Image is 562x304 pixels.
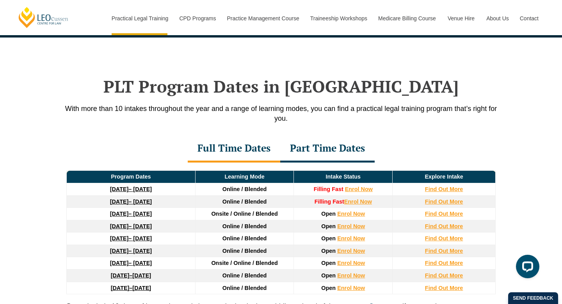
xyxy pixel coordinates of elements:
a: CPD Programs [173,2,221,35]
a: Enrol Now [337,285,365,291]
div: Part Time Dates [280,135,375,163]
a: [DATE]– [DATE] [110,186,152,192]
a: [DATE]–[DATE] [111,272,151,279]
span: Online / Blended [222,186,267,192]
span: Online / Blended [222,235,267,241]
td: Explore Intake [393,171,496,183]
strong: [DATE] [111,285,130,291]
a: Enrol Now [337,248,365,254]
span: Online / Blended [222,198,267,205]
a: [DATE]– [DATE] [110,211,152,217]
strong: [DATE] [111,272,130,279]
strong: [DATE] [110,211,129,217]
td: Learning Mode [195,171,294,183]
a: Venue Hire [442,2,480,35]
a: Practical Legal Training [106,2,174,35]
a: [DATE]– [DATE] [110,235,152,241]
span: [DATE] [132,272,151,279]
a: Find Out More [425,272,463,279]
a: Enrol Now [344,198,372,205]
span: Open [321,285,336,291]
span: Open [321,260,336,266]
a: [DATE]– [DATE] [110,223,152,229]
a: [DATE]– [DATE] [110,198,152,205]
a: Find Out More [425,186,463,192]
h2: PLT Program Dates in [GEOGRAPHIC_DATA] [59,77,503,96]
td: Intake Status [294,171,393,183]
span: Online / Blended [222,223,267,229]
a: Medicare Billing Course [372,2,442,35]
a: Enrol Now [337,235,365,241]
strong: [DATE] [110,198,129,205]
a: Find Out More [425,211,463,217]
span: Online / Blended [222,285,267,291]
p: With more than 10 intakes throughout the year and a range of learning modes, you can find a pract... [59,104,503,123]
a: Enrol Now [337,223,365,229]
a: Practice Management Course [221,2,304,35]
a: Traineeship Workshops [304,2,372,35]
a: Find Out More [425,198,463,205]
a: Enrol Now [337,272,365,279]
a: Enrol Now [337,260,365,266]
span: Online / Blended [222,272,267,279]
a: Find Out More [425,223,463,229]
span: Onsite / Online / Blended [211,211,277,217]
span: Open [321,248,336,254]
a: [DATE]– [DATE] [110,260,152,266]
iframe: LiveChat chat widget [510,252,542,284]
strong: [DATE] [110,186,129,192]
span: Open [321,272,336,279]
span: Open [321,235,336,241]
a: Find Out More [425,285,463,291]
span: Open [321,223,336,229]
a: Enrol Now [337,211,365,217]
a: Find Out More [425,248,463,254]
strong: [DATE] [110,260,129,266]
a: [DATE]– [DATE] [110,248,152,254]
a: [PERSON_NAME] Centre for Law [18,6,69,29]
div: Full Time Dates [188,135,280,163]
strong: [DATE] [110,248,129,254]
span: Onsite / Online / Blended [211,260,277,266]
a: Find Out More [425,235,463,241]
span: Open [321,211,336,217]
strong: [DATE] [110,223,129,229]
a: [DATE]–[DATE] [111,285,151,291]
span: Online / Blended [222,248,267,254]
span: [DATE] [132,285,151,291]
strong: Filling Fast [314,186,343,192]
a: Find Out More [425,260,463,266]
strong: [DATE] [110,235,129,241]
strong: Filling Fast [315,198,344,205]
a: About Us [480,2,514,35]
a: Contact [514,2,544,35]
a: Enrol Now [345,186,373,192]
td: Program Dates [67,171,196,183]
